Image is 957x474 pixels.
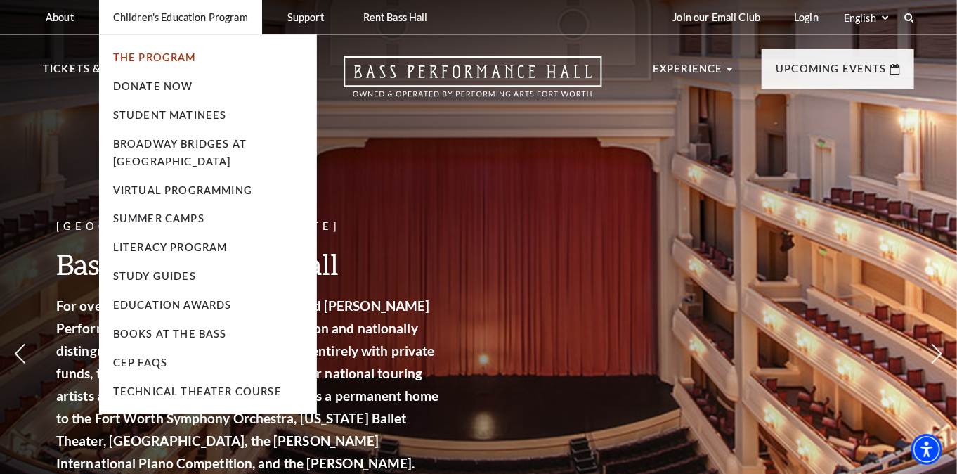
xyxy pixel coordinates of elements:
[113,385,282,397] a: Technical Theater Course
[113,270,196,282] a: Study Guides
[113,299,232,311] a: Education Awards
[56,297,438,471] strong: For over 25 years, the [PERSON_NAME] and [PERSON_NAME] Performance Hall has been a Fort Worth ico...
[113,51,196,63] a: The Program
[46,11,74,23] p: About
[363,11,428,23] p: Rent Bass Hall
[113,109,227,121] a: Student Matinees
[113,328,227,340] a: Books At The Bass
[841,11,891,25] select: Select:
[113,80,193,92] a: Donate Now
[43,60,148,86] p: Tickets & Events
[113,212,204,224] a: Summer Camps
[56,246,443,282] h3: Bass Performance Hall
[56,218,443,236] p: [GEOGRAPHIC_DATA], [US_STATE]
[287,11,324,23] p: Support
[113,11,248,23] p: Children's Education Program
[776,60,887,86] p: Upcoming Events
[113,138,247,167] a: Broadway Bridges at [GEOGRAPHIC_DATA]
[911,434,942,465] div: Accessibility Menu
[293,56,653,111] a: Open this option
[113,241,228,253] a: Literacy Program
[653,60,723,86] p: Experience
[113,357,167,369] a: CEP Faqs
[113,184,252,196] a: Virtual Programming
